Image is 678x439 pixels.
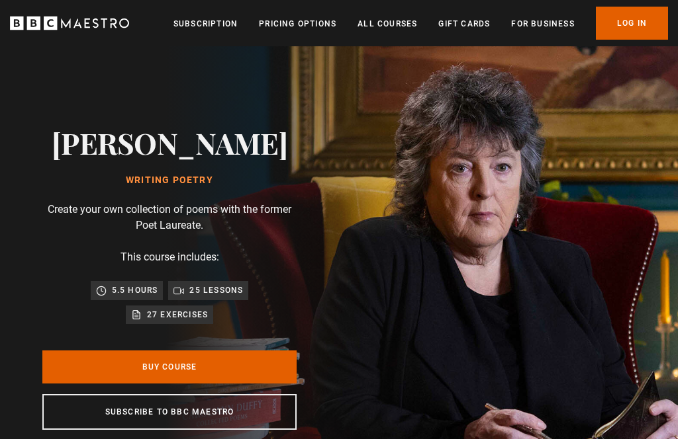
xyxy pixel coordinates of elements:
p: Create your own collection of poems with the former Poet Laureate. [42,202,297,233]
a: Subscription [173,17,238,30]
h1: Writing Poetry [52,175,288,186]
a: Pricing Options [259,17,336,30]
a: For business [511,17,574,30]
a: Buy Course [42,350,297,383]
p: 25 lessons [189,284,243,297]
h2: [PERSON_NAME] [52,126,288,159]
p: 27 exercises [147,308,208,321]
a: All Courses [358,17,417,30]
p: 5.5 hours [112,284,158,297]
svg: BBC Maestro [10,13,129,33]
p: This course includes: [121,249,219,265]
nav: Primary [173,7,668,40]
a: Gift Cards [438,17,490,30]
a: Log In [596,7,668,40]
